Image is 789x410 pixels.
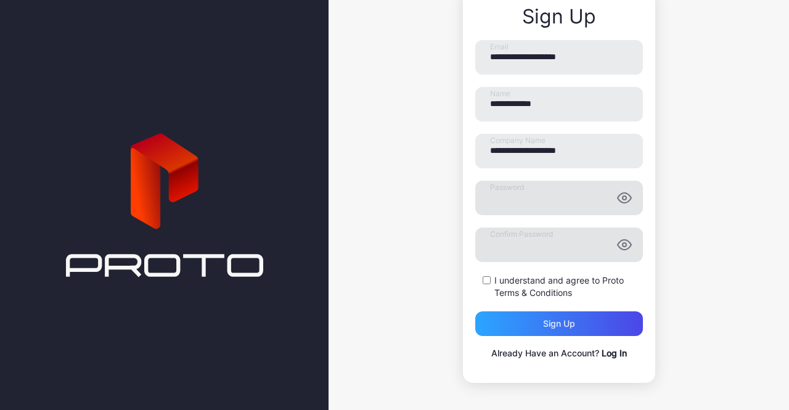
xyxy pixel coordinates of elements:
input: Email [475,40,643,75]
input: Password [475,181,643,215]
input: Company Name [475,134,643,168]
button: Password [617,191,632,205]
div: Sign Up [475,6,643,28]
a: Proto Terms & Conditions [494,275,624,298]
a: Log In [602,348,627,358]
button: Confirm Password [617,237,632,252]
p: Already Have an Account? [475,346,643,361]
div: Sign up [543,319,575,329]
button: Sign up [475,311,643,336]
input: Confirm Password [475,228,643,262]
label: I understand and agree to [494,274,643,299]
input: Name [475,87,643,121]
